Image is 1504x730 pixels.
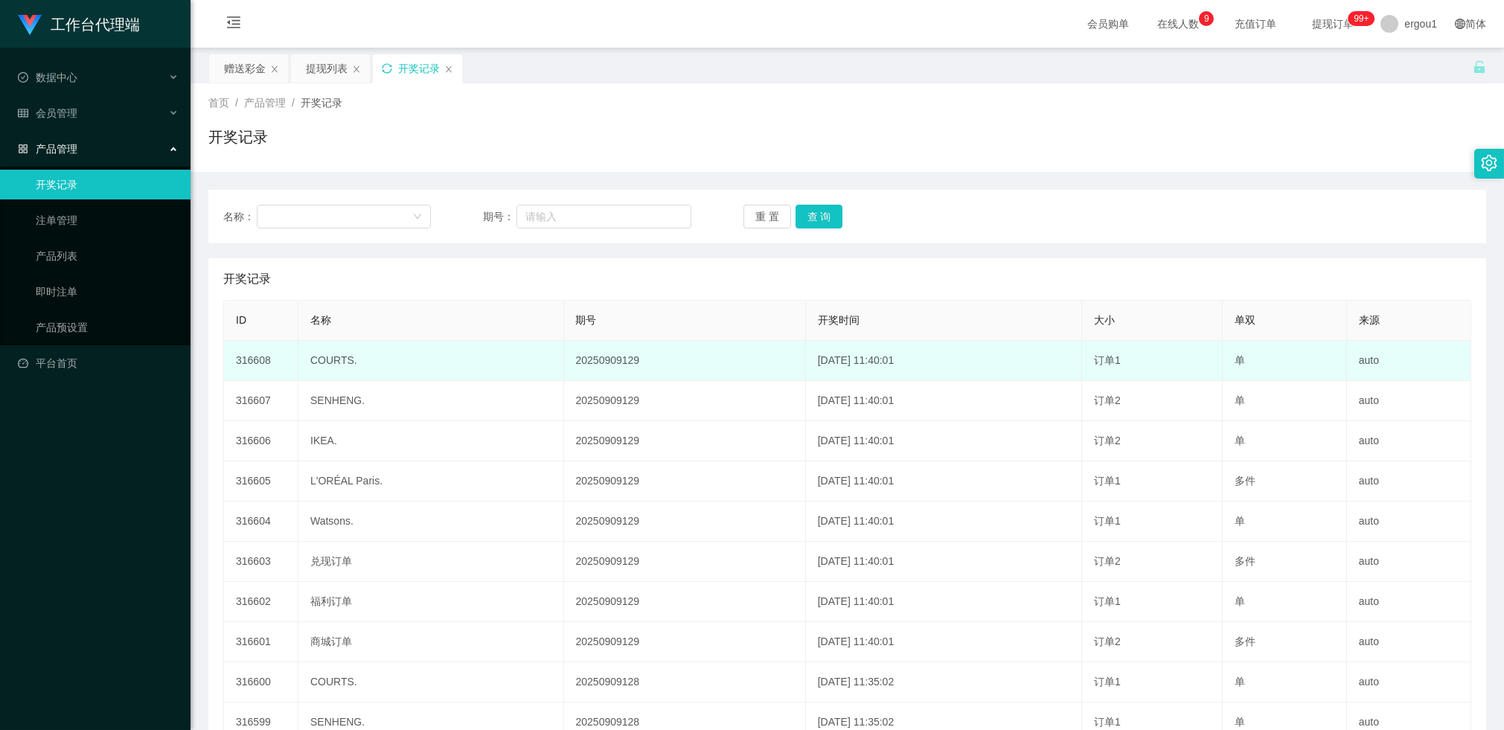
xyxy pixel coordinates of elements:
[36,277,179,307] a: 即时注单
[18,107,77,119] span: 会员管理
[1235,435,1245,446] span: 单
[806,341,1082,381] td: [DATE] 11:40:01
[483,209,516,225] span: 期号：
[298,461,564,502] td: L'ORÉAL Paris.
[51,1,140,48] h1: 工作台代理端
[382,63,392,74] i: 图标: sync
[576,314,597,326] span: 期号
[224,54,266,83] div: 赠送彩金
[806,622,1082,662] td: [DATE] 11:40:01
[398,54,440,83] div: 开奖记录
[224,502,298,542] td: 316604
[1235,555,1255,567] span: 多件
[806,542,1082,582] td: [DATE] 11:40:01
[806,582,1082,622] td: [DATE] 11:40:01
[806,421,1082,461] td: [DATE] 11:40:01
[1305,19,1361,29] span: 提现订单
[413,212,422,222] i: 图标: down
[298,582,564,622] td: 福利订单
[1150,19,1206,29] span: 在线人数
[806,381,1082,421] td: [DATE] 11:40:01
[1199,11,1214,26] sup: 9
[1094,394,1121,406] span: 订单2
[564,542,806,582] td: 20250909129
[1455,19,1465,29] i: 图标: global
[223,270,271,288] span: 开奖记录
[18,71,77,83] span: 数据中心
[224,622,298,662] td: 316601
[1094,676,1121,688] span: 订单1
[298,622,564,662] td: 商城订单
[564,461,806,502] td: 20250909129
[1094,475,1121,487] span: 订单1
[516,205,691,228] input: 请输入
[224,461,298,502] td: 316605
[36,241,179,271] a: 产品列表
[36,170,179,199] a: 开奖记录
[18,72,28,83] i: 图标: check-circle-o
[1235,475,1255,487] span: 多件
[564,502,806,542] td: 20250909129
[1094,555,1121,567] span: 订单2
[298,421,564,461] td: IKEA.
[444,65,453,74] i: 图标: close
[1235,354,1245,366] span: 单
[224,381,298,421] td: 316607
[18,15,42,36] img: logo.9652507e.png
[235,97,238,109] span: /
[352,65,361,74] i: 图标: close
[223,209,257,225] span: 名称：
[564,662,806,702] td: 20250909128
[1235,314,1255,326] span: 单双
[224,341,298,381] td: 316608
[224,542,298,582] td: 316603
[1235,394,1245,406] span: 单
[18,143,77,155] span: 产品管理
[298,341,564,381] td: COURTS.
[298,502,564,542] td: Watsons.
[298,662,564,702] td: COURTS.
[224,421,298,461] td: 316606
[298,542,564,582] td: 兑现订单
[1204,11,1209,26] p: 9
[244,97,286,109] span: 产品管理
[306,54,348,83] div: 提现列表
[1347,341,1471,381] td: auto
[818,314,860,326] span: 开奖时间
[1094,354,1121,366] span: 订单1
[18,108,28,118] i: 图标: table
[1481,155,1497,171] i: 图标: setting
[208,97,229,109] span: 首页
[18,144,28,154] i: 图标: appstore-o
[1347,381,1471,421] td: auto
[1359,314,1380,326] span: 来源
[36,205,179,235] a: 注单管理
[564,421,806,461] td: 20250909129
[564,381,806,421] td: 20250909129
[1347,542,1471,582] td: auto
[1094,515,1121,527] span: 订单1
[564,622,806,662] td: 20250909129
[224,582,298,622] td: 316602
[301,97,342,109] span: 开奖记录
[1347,622,1471,662] td: auto
[1473,60,1486,74] i: 图标: unlock
[18,348,179,378] a: 图标: dashboard平台首页
[1094,635,1121,647] span: 订单2
[292,97,295,109] span: /
[1235,515,1245,527] span: 单
[1094,716,1121,728] span: 订单1
[18,18,140,30] a: 工作台代理端
[1227,19,1284,29] span: 充值订单
[1094,435,1121,446] span: 订单2
[1094,314,1115,326] span: 大小
[36,313,179,342] a: 产品预设置
[310,314,331,326] span: 名称
[1235,716,1245,728] span: 单
[1235,595,1245,607] span: 单
[1235,635,1255,647] span: 多件
[208,1,259,48] i: 图标: menu-fold
[1347,502,1471,542] td: auto
[224,662,298,702] td: 316600
[270,65,279,74] i: 图标: close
